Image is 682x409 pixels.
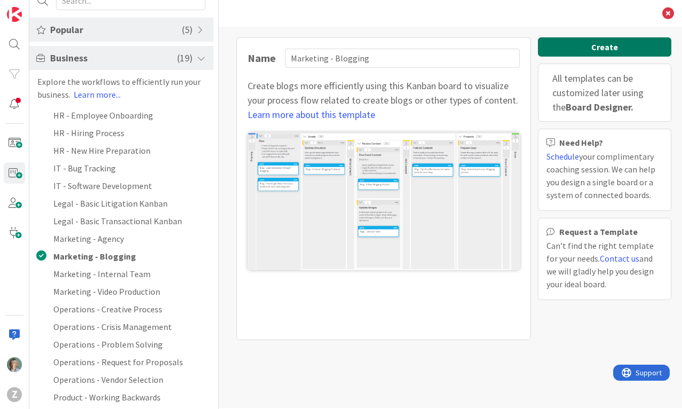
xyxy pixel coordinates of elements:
div: Create blogs more efficiently using this Kanban board to visualize your process flow related to c... [248,78,520,122]
img: Marketing - Blogging [248,132,520,270]
li: Operations - Request for Proposals [29,353,213,371]
b: Need Help? [559,138,603,147]
a: Schedule [546,151,579,162]
a: Contact us [600,253,639,264]
span: ( 19 ) [177,51,193,65]
li: HR - Employee Onboarding [29,106,213,124]
img: Visit kanbanzone.com [7,7,22,22]
span: Business [50,51,177,65]
li: Marketing - Blogging [29,247,213,265]
div: Can’t find the right template for your needs. and we will gladly help you design your ideal board. [546,239,663,290]
li: Marketing - Video Production [29,282,213,300]
li: Marketing - Internal Team [29,265,213,282]
li: Legal - Basic Transactional Kanban [29,212,213,230]
span: ( 5 ) [182,22,193,37]
a: Learn more about this template [248,108,375,121]
span: Support [22,2,49,14]
li: Operations - Crisis Management [29,318,213,335]
li: Operations - Problem Solving [29,335,213,353]
li: HR - Hiring Process [29,124,213,141]
div: Name [248,50,280,66]
b: Request a Template [559,227,638,236]
li: Product - Working Backwards [29,388,213,406]
button: Create [538,37,671,57]
img: ZL [7,357,22,372]
span: Popular [50,22,182,37]
li: HR - New Hire Preparation [29,141,213,159]
li: Operations - Creative Process [29,300,213,318]
b: Board Designer. [566,101,633,113]
div: Z [7,387,22,402]
div: All templates can be customized later using the [538,64,671,122]
a: Learn more... [74,89,121,100]
li: IT - Bug Tracking [29,159,213,177]
li: Marketing - Agency [29,230,213,247]
span: your complimentary coaching session. We can help you design a single board or a system of connect... [546,151,655,200]
li: IT - Software Development [29,177,213,194]
div: Explore the workflows to efficiently run your business. [29,75,213,101]
li: Operations - Vendor Selection [29,371,213,388]
li: Legal - Basic Litigation Kanban [29,194,213,212]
